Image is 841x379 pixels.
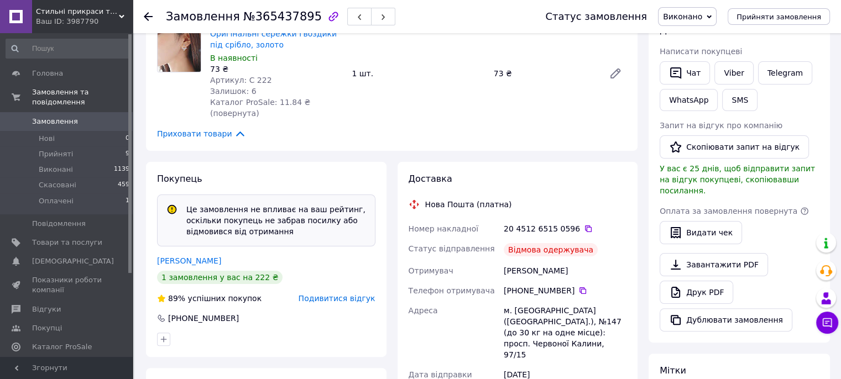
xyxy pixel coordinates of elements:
[157,173,202,184] span: Покупець
[166,10,240,23] span: Замовлення
[409,286,495,295] span: Телефон отримувача
[32,69,63,78] span: Головна
[182,204,370,237] div: Це замовлення не впливає на ваш рейтинг, оскільки покупець не забрав посилку або відмовився від о...
[422,199,515,210] div: Нова Пошта (платна)
[210,76,272,85] span: Артикул: С 222
[6,39,130,59] input: Пошук
[660,47,742,56] span: Написати покупцеві
[660,221,742,244] button: Видати чек
[114,165,129,175] span: 1139
[118,180,129,190] span: 459
[660,281,733,304] a: Друк PDF
[210,54,258,62] span: В наявності
[32,304,61,314] span: Відгуки
[39,149,73,159] span: Прийняті
[660,365,686,376] span: Мітки
[409,244,495,253] span: Статус відправлення
[660,308,792,331] button: Дублювати замовлення
[660,164,815,195] span: У вас є 25 днів, щоб відправити запит на відгук покупцеві, скопіювавши посилання.
[660,207,797,215] span: Оплата за замовлення повернута
[158,29,201,72] img: Оригінальні сережки гвоздики під срібло, золото
[36,17,133,27] div: Ваш ID: 3987790
[32,323,62,333] span: Покупці
[32,238,102,248] span: Товари та послуги
[32,275,102,295] span: Показники роботи компанії
[736,13,821,21] span: Прийняти замовлення
[126,134,129,144] span: 0
[167,313,240,324] div: [PHONE_NUMBER]
[39,134,55,144] span: Нові
[604,62,626,85] a: Редагувати
[409,370,472,379] span: Дата відправки
[409,173,452,184] span: Доставка
[758,61,812,85] a: Telegram
[489,66,600,81] div: 73 ₴
[660,135,809,159] button: Скопіювати запит на відгук
[144,11,153,22] div: Повернутися назад
[663,12,702,21] span: Виконано
[660,25,671,35] span: Дії
[660,89,718,111] a: WhatsApp
[210,87,257,96] span: Залишок: 6
[36,7,119,17] span: Стильні прикраси та аксесуари
[504,223,626,234] div: 20 4512 6515 0596
[157,271,283,284] div: 1 замовлення у вас на 222 ₴
[32,117,78,127] span: Замовлення
[409,306,438,315] span: Адреса
[39,180,76,190] span: Скасовані
[32,342,92,352] span: Каталог ProSale
[502,261,629,281] div: [PERSON_NAME]
[126,149,129,159] span: 9
[32,87,133,107] span: Замовлення та повідомлення
[299,294,375,303] span: Подивитися відгук
[504,243,598,256] div: Відмова одержувача
[210,64,343,75] div: 73 ₴
[210,98,310,118] span: Каталог ProSale: 11.84 ₴ (повернута)
[409,224,479,233] span: Номер накладної
[243,10,322,23] span: №365437895
[660,121,782,130] span: Запит на відгук про компанію
[39,165,73,175] span: Виконані
[32,219,86,229] span: Повідомлення
[502,301,629,365] div: м. [GEOGRAPHIC_DATA] ([GEOGRAPHIC_DATA].), №147 (до 30 кг на одне місце): просп. Червоної Калини,...
[157,128,246,140] span: Приховати товари
[545,11,647,22] div: Статус замовлення
[347,66,489,81] div: 1 шт.
[714,61,753,85] a: Viber
[660,253,768,276] a: Завантажити PDF
[39,196,74,206] span: Оплачені
[660,61,710,85] button: Чат
[409,266,453,275] span: Отримувач
[816,312,838,334] button: Чат з покупцем
[157,256,221,265] a: [PERSON_NAME]
[504,285,626,296] div: [PHONE_NUMBER]
[126,196,129,206] span: 1
[722,89,758,111] button: SMS
[210,29,337,49] a: Оригінальні сережки гвоздики під срібло, золото
[157,293,262,304] div: успішних покупок
[168,294,185,303] span: 89%
[728,8,830,25] button: Прийняти замовлення
[32,256,114,266] span: [DEMOGRAPHIC_DATA]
